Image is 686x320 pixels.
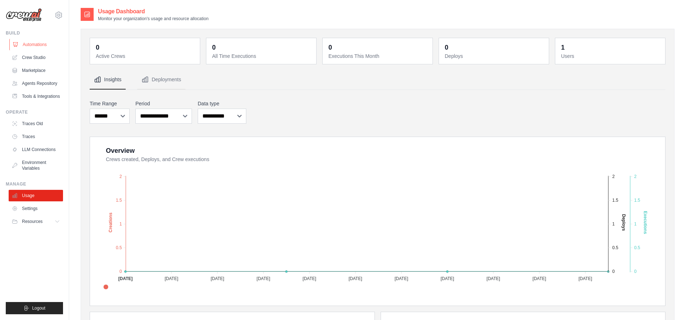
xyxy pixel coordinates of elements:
[9,52,63,63] a: Crew Studio
[90,70,665,90] nav: Tabs
[634,245,640,250] tspan: 0.5
[445,42,448,52] div: 0
[106,156,656,163] dt: Crews created, Deploys, and Crew executions
[328,52,428,60] dt: Executions This Month
[621,214,626,231] text: Deploys
[612,174,615,179] tspan: 2
[211,276,224,281] tspan: [DATE]
[118,276,133,281] tspan: [DATE]
[6,181,63,187] div: Manage
[395,276,408,281] tspan: [DATE]
[440,276,454,281] tspan: [DATE]
[634,269,637,274] tspan: 0
[9,118,63,129] a: Traces Old
[9,78,63,89] a: Agents Repository
[643,211,648,234] text: Executions
[98,16,209,22] p: Monitor your organization's usage and resource allocation
[9,131,63,142] a: Traces
[9,91,63,102] a: Tools & Integrations
[533,276,546,281] tspan: [DATE]
[445,52,544,60] dt: Deploys
[561,42,565,52] div: 1
[579,276,592,281] tspan: [DATE]
[108,212,113,233] text: Creations
[6,8,42,22] img: Logo
[96,42,99,52] div: 0
[612,245,618,250] tspan: 0.5
[106,146,135,156] div: Overview
[561,52,661,60] dt: Users
[487,276,500,281] tspan: [DATE]
[612,221,615,227] tspan: 1
[32,305,45,311] span: Logout
[90,100,130,107] label: Time Range
[328,42,332,52] div: 0
[22,219,42,224] span: Resources
[198,100,246,107] label: Data type
[135,100,192,107] label: Period
[98,7,209,16] h2: Usage Dashboard
[120,221,122,227] tspan: 1
[9,144,63,155] a: LLM Connections
[137,70,185,90] button: Deployments
[116,245,122,250] tspan: 0.5
[116,198,122,203] tspan: 1.5
[90,70,126,90] button: Insights
[612,269,615,274] tspan: 0
[120,269,122,274] tspan: 0
[6,30,63,36] div: Build
[212,52,312,60] dt: All Time Executions
[634,221,637,227] tspan: 1
[165,276,178,281] tspan: [DATE]
[9,203,63,214] a: Settings
[634,198,640,203] tspan: 1.5
[9,216,63,227] button: Resources
[612,198,618,203] tspan: 1.5
[634,174,637,179] tspan: 2
[9,190,63,201] a: Usage
[9,65,63,76] a: Marketplace
[6,109,63,115] div: Operate
[9,39,64,50] a: Automations
[9,157,63,174] a: Environment Variables
[120,174,122,179] tspan: 2
[257,276,270,281] tspan: [DATE]
[349,276,362,281] tspan: [DATE]
[6,302,63,314] button: Logout
[96,52,196,60] dt: Active Crews
[302,276,316,281] tspan: [DATE]
[212,42,216,52] div: 0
